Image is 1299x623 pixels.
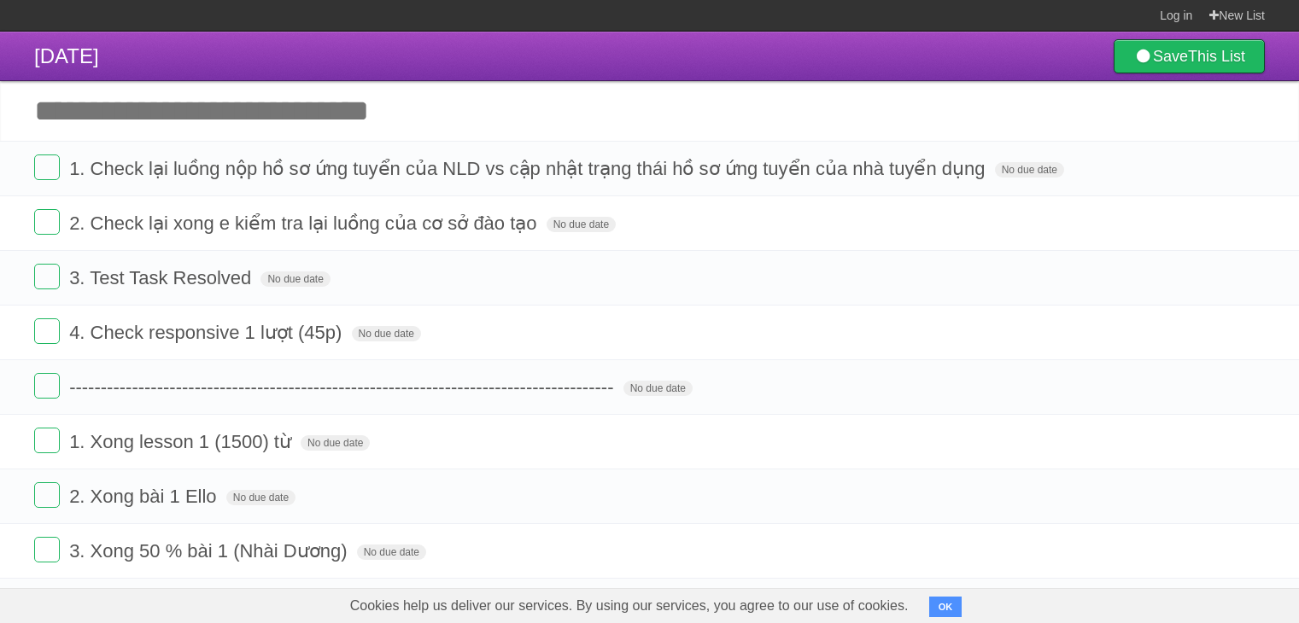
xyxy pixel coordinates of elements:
span: 1. Xong lesson 1 (1500) từ [69,431,295,452]
b: This List [1188,48,1245,65]
span: Cookies help us deliver our services. By using our services, you agree to our use of cookies. [333,589,926,623]
span: --------------------------------------------------------------------------------------- [69,376,617,398]
label: Done [34,154,60,180]
span: No due date [260,271,330,287]
label: Done [34,318,60,344]
span: 2. Xong bài 1 Ello [69,486,220,507]
label: Done [34,428,60,453]
a: SaveThis List [1114,39,1265,73]
span: No due date [352,326,421,341]
label: Done [34,264,60,289]
span: No due date [357,544,426,560]
span: No due date [623,381,693,396]
label: Done [34,482,60,508]
span: 2. Check lại xong e kiểm tra lại luồng của cơ sở đào tạo [69,213,541,234]
label: Done [34,537,60,562]
span: No due date [226,490,295,505]
label: Done [34,209,60,235]
span: [DATE] [34,44,99,67]
span: 3. Xong 50 % bài 1 (Nhài Dương) [69,540,351,562]
span: 4. Check responsive 1 lượt (45p) [69,322,346,343]
span: No due date [301,435,370,451]
span: 3. Test Task Resolved [69,267,255,288]
label: Done [34,373,60,399]
button: OK [929,597,963,617]
span: No due date [995,162,1064,178]
span: No due date [547,217,616,232]
span: 1. Check lại luồng nộp hồ sơ ứng tuyển của NLD vs cập nhật trạng thái hồ sơ ứng tuyển của nhà tuy... [69,158,989,179]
